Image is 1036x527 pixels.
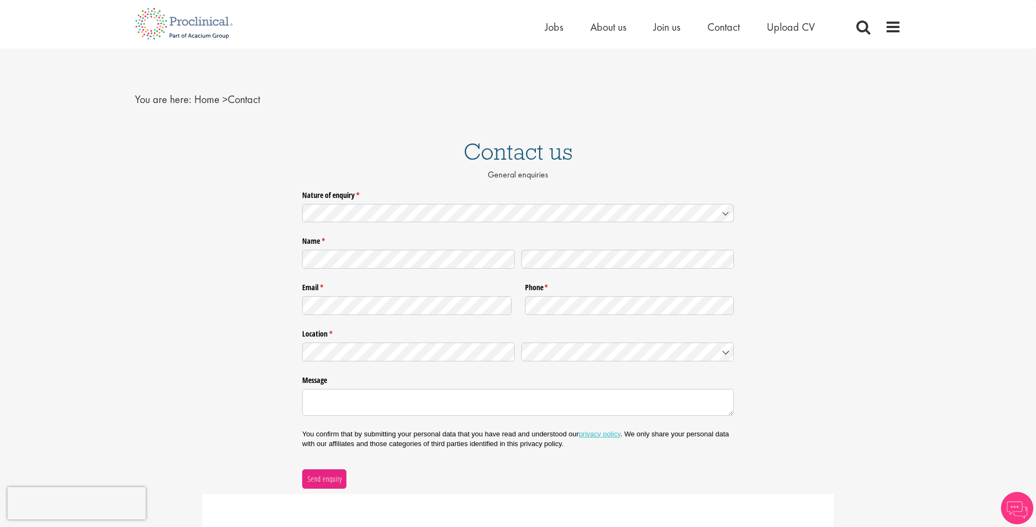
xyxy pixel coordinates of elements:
[302,469,346,489] button: Send enquiry
[1001,492,1033,524] img: Chatbot
[302,279,512,293] label: Email
[653,20,680,34] a: Join us
[222,92,228,106] span: >
[525,279,734,293] label: Phone
[579,430,621,438] a: privacy policy
[307,473,342,485] span: Send enquiry
[302,250,515,269] input: First
[302,429,734,449] p: You confirm that by submitting your personal data that you have read and understood our . We only...
[302,372,734,386] label: Message
[302,232,734,247] legend: Name
[302,186,734,200] label: Nature of enquiry
[8,487,146,519] iframe: reCAPTCHA
[302,325,734,339] legend: Location
[767,20,815,34] a: Upload CV
[707,20,740,34] a: Contact
[135,92,192,106] span: You are here:
[521,250,734,269] input: Last
[545,20,563,34] a: Jobs
[302,343,515,361] input: State / Province / Region
[590,20,626,34] a: About us
[194,92,220,106] a: breadcrumb link to Home
[521,343,734,361] input: Country
[194,92,260,106] span: Contact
